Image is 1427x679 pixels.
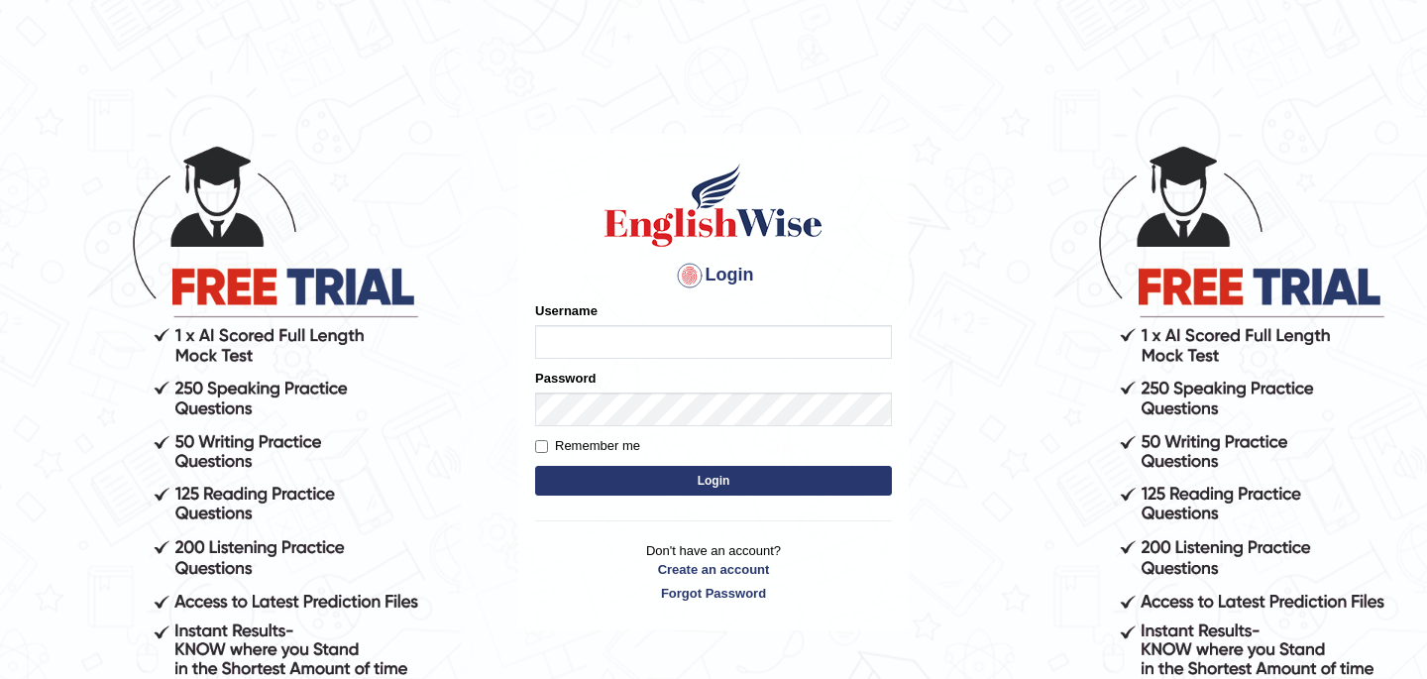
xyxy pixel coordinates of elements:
[535,584,892,603] a: Forgot Password
[535,440,548,453] input: Remember me
[601,161,826,250] img: Logo of English Wise sign in for intelligent practice with AI
[535,369,596,388] label: Password
[535,466,892,496] button: Login
[535,541,892,603] p: Don't have an account?
[535,260,892,291] h4: Login
[535,436,640,456] label: Remember me
[535,301,598,320] label: Username
[535,560,892,579] a: Create an account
